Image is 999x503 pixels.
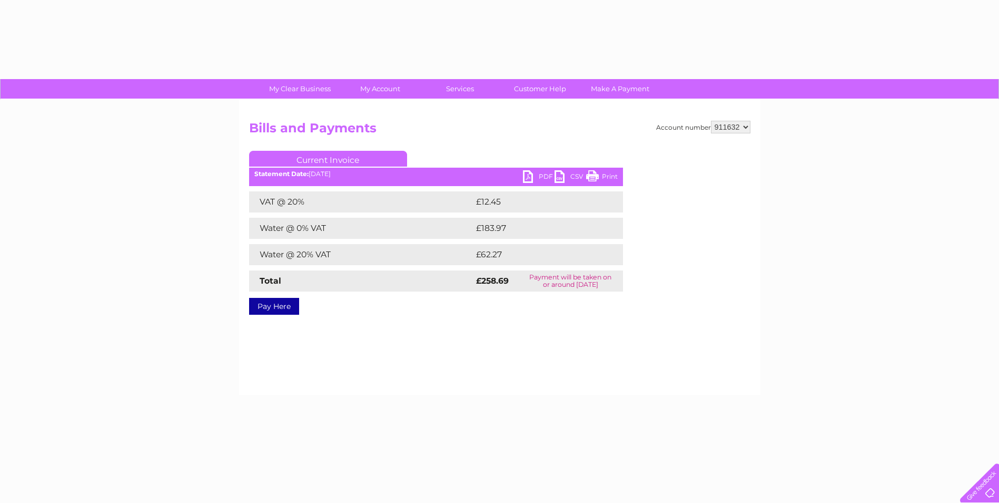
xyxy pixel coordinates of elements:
[417,79,503,99] a: Services
[249,121,750,141] h2: Bills and Payments
[656,121,750,133] div: Account number
[473,218,604,239] td: £183.97
[523,170,555,186] a: PDF
[249,191,473,212] td: VAT @ 20%
[518,270,622,292] td: Payment will be taken on or around [DATE]
[249,218,473,239] td: Water @ 0% VAT
[249,151,407,167] a: Current Invoice
[497,79,583,99] a: Customer Help
[473,191,601,212] td: £12.45
[249,244,473,265] td: Water @ 20% VAT
[249,298,299,315] a: Pay Here
[577,79,664,99] a: Make A Payment
[586,170,618,186] a: Print
[476,276,509,286] strong: £258.69
[256,79,343,99] a: My Clear Business
[249,170,623,178] div: [DATE]
[254,170,309,178] b: Statement Date:
[337,79,423,99] a: My Account
[260,276,281,286] strong: Total
[473,244,601,265] td: £62.27
[555,170,586,186] a: CSV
